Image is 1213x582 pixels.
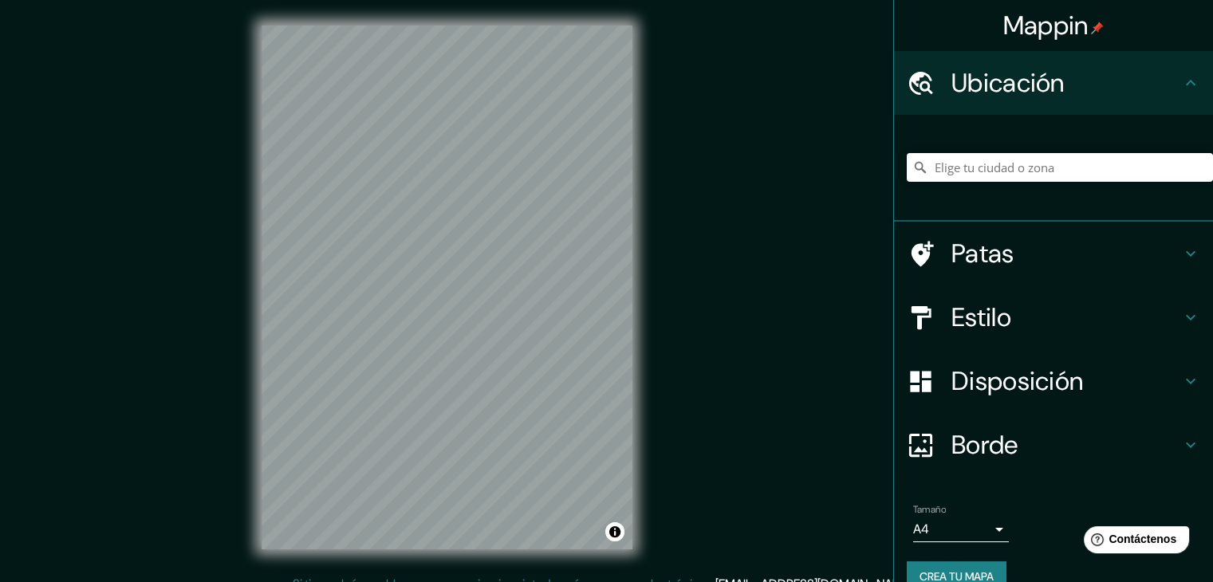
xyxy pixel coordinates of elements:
button: Activar o desactivar atribución [605,522,624,541]
div: A4 [913,517,1009,542]
div: Borde [894,413,1213,477]
div: Estilo [894,285,1213,349]
font: Estilo [951,301,1011,334]
div: Ubicación [894,51,1213,115]
canvas: Mapa [262,26,632,549]
iframe: Lanzador de widgets de ayuda [1071,520,1195,564]
input: Elige tu ciudad o zona [907,153,1213,182]
font: Ubicación [951,66,1065,100]
font: Patas [951,237,1014,270]
font: Mappin [1003,9,1089,42]
font: Borde [951,428,1018,462]
font: A4 [913,521,929,537]
font: Tamaño [913,503,946,516]
font: Disposición [951,364,1083,398]
img: pin-icon.png [1091,22,1104,34]
div: Patas [894,222,1213,285]
div: Disposición [894,349,1213,413]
